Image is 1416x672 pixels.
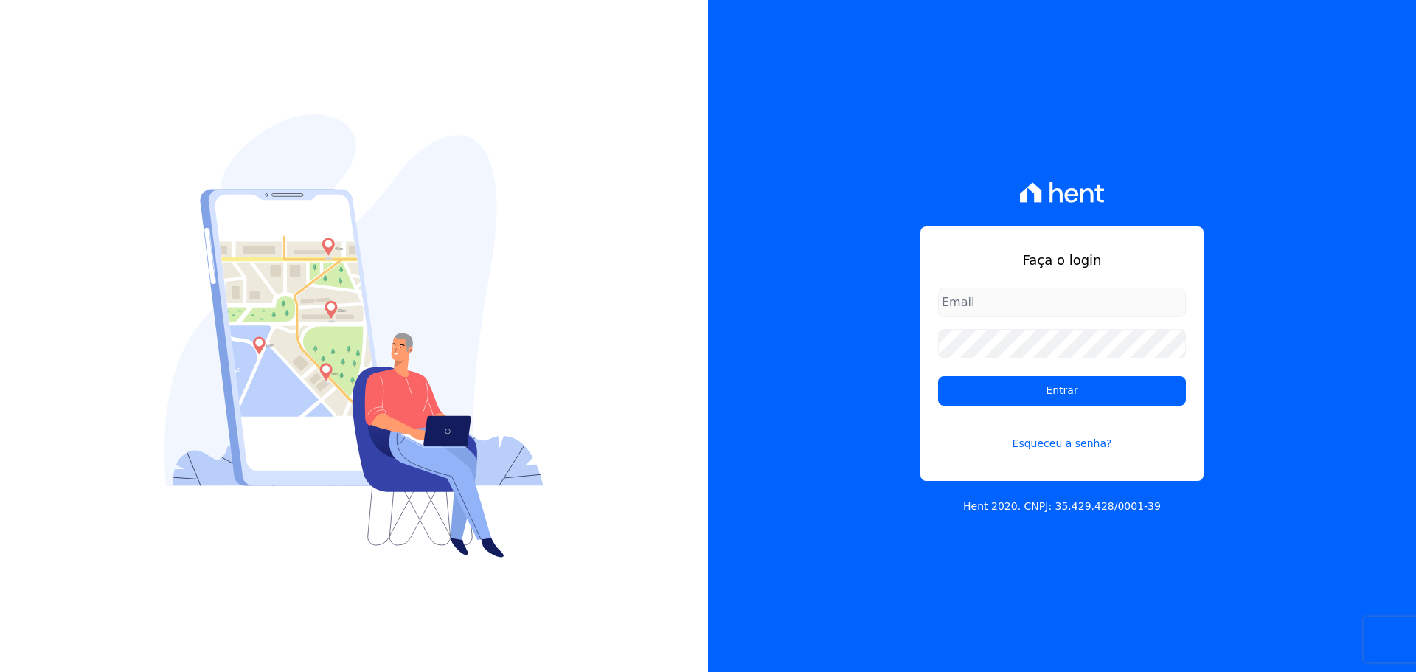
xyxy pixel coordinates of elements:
[164,114,544,558] img: Login
[938,288,1186,317] input: Email
[938,418,1186,451] a: Esqueceu a senha?
[938,376,1186,406] input: Entrar
[938,250,1186,270] h1: Faça o login
[963,499,1161,514] p: Hent 2020. CNPJ: 35.429.428/0001-39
